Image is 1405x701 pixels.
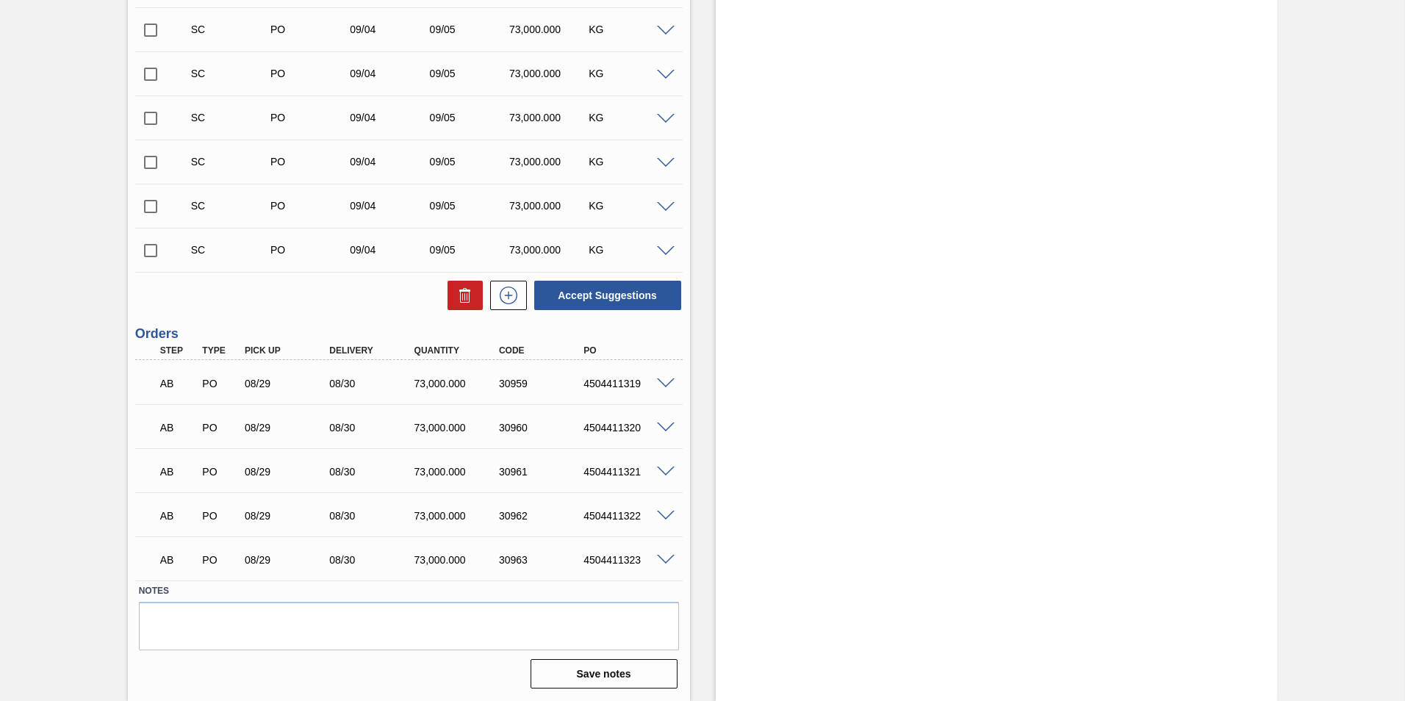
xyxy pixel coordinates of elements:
[326,422,420,434] div: 08/30/2025
[198,345,242,356] div: Type
[411,554,506,566] div: 73,000.000
[440,281,483,310] div: Delete Suggestions
[585,244,674,256] div: KG
[580,466,675,478] div: 4504411321
[135,326,683,342] h3: Orders
[139,580,679,602] label: Notes
[495,422,590,434] div: 30960
[267,156,356,168] div: Purchase order
[187,24,276,35] div: Suggestion Created
[534,281,681,310] button: Accept Suggestions
[426,244,515,256] div: 09/05/2025
[346,24,435,35] div: 09/04/2025
[495,378,590,389] div: 30959
[580,554,675,566] div: 4504411323
[241,345,336,356] div: Pick up
[506,156,594,168] div: 73,000.000
[326,345,420,356] div: Delivery
[580,378,675,389] div: 4504411319
[426,24,515,35] div: 09/05/2025
[160,466,197,478] p: AB
[157,500,201,532] div: Awaiting Billing
[267,244,356,256] div: Purchase order
[198,466,242,478] div: Purchase order
[187,244,276,256] div: Suggestion Created
[585,24,674,35] div: KG
[585,156,674,168] div: KG
[157,345,201,356] div: Step
[495,554,590,566] div: 30963
[495,510,590,522] div: 30962
[198,554,242,566] div: Purchase order
[411,378,506,389] div: 73,000.000
[160,510,197,522] p: AB
[495,466,590,478] div: 30961
[326,554,420,566] div: 08/30/2025
[411,345,506,356] div: Quantity
[241,378,336,389] div: 08/29/2025
[585,200,674,212] div: KG
[187,68,276,79] div: Suggestion Created
[585,112,674,123] div: KG
[198,378,242,389] div: Purchase order
[580,510,675,522] div: 4504411322
[157,456,201,488] div: Awaiting Billing
[187,112,276,123] div: Suggestion Created
[241,466,336,478] div: 08/29/2025
[506,24,594,35] div: 73,000.000
[157,544,201,576] div: Awaiting Billing
[187,200,276,212] div: Suggestion Created
[346,112,435,123] div: 09/04/2025
[198,510,242,522] div: Purchase order
[411,466,506,478] div: 73,000.000
[527,279,683,312] div: Accept Suggestions
[411,510,506,522] div: 73,000.000
[426,200,515,212] div: 09/05/2025
[241,422,336,434] div: 08/29/2025
[531,659,678,689] button: Save notes
[241,510,336,522] div: 08/29/2025
[495,345,590,356] div: Code
[198,422,242,434] div: Purchase order
[346,244,435,256] div: 09/04/2025
[326,466,420,478] div: 08/30/2025
[506,112,594,123] div: 73,000.000
[346,68,435,79] div: 09/04/2025
[160,554,197,566] p: AB
[426,156,515,168] div: 09/05/2025
[157,411,201,444] div: Awaiting Billing
[187,156,276,168] div: Suggestion Created
[580,345,675,356] div: PO
[160,422,197,434] p: AB
[346,200,435,212] div: 09/04/2025
[267,24,356,35] div: Purchase order
[326,510,420,522] div: 08/30/2025
[241,554,336,566] div: 08/29/2025
[267,200,356,212] div: Purchase order
[506,68,594,79] div: 73,000.000
[157,367,201,400] div: Awaiting Billing
[426,68,515,79] div: 09/05/2025
[483,281,527,310] div: New suggestion
[506,200,594,212] div: 73,000.000
[267,68,356,79] div: Purchase order
[506,244,594,256] div: 73,000.000
[346,156,435,168] div: 09/04/2025
[267,112,356,123] div: Purchase order
[426,112,515,123] div: 09/05/2025
[580,422,675,434] div: 4504411320
[411,422,506,434] div: 73,000.000
[326,378,420,389] div: 08/30/2025
[585,68,674,79] div: KG
[160,378,197,389] p: AB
